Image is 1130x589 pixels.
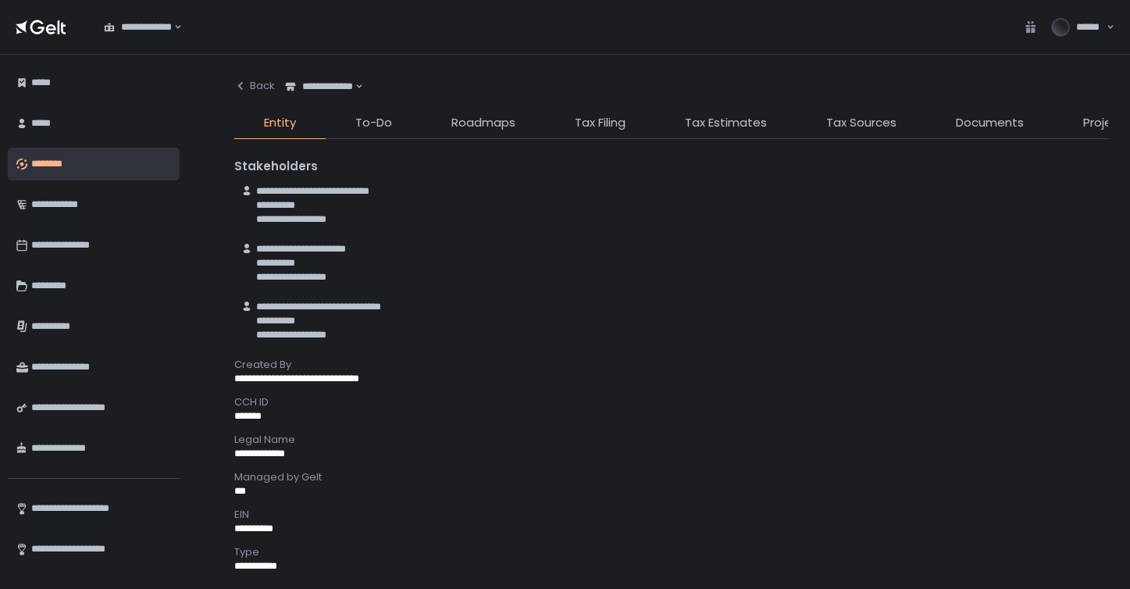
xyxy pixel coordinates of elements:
div: Managed by Gelt [234,470,1108,484]
div: CCH ID [234,395,1108,409]
span: Tax Sources [826,114,897,132]
button: Back [234,70,275,102]
div: Created By [234,358,1108,372]
input: Search for option [353,79,354,95]
span: Tax Filing [575,114,626,132]
div: Back [234,79,275,93]
span: Roadmaps [451,114,515,132]
div: EIN [234,508,1108,522]
span: Documents [956,114,1024,132]
div: Search for option [275,70,363,103]
span: Entity [264,114,296,132]
input: Search for option [172,20,173,35]
div: Search for option [94,11,182,44]
div: Legal Name [234,433,1108,447]
span: Tax Estimates [685,114,767,132]
div: Type [234,545,1108,559]
span: To-Do [355,114,392,132]
div: Stakeholders [234,158,1108,176]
